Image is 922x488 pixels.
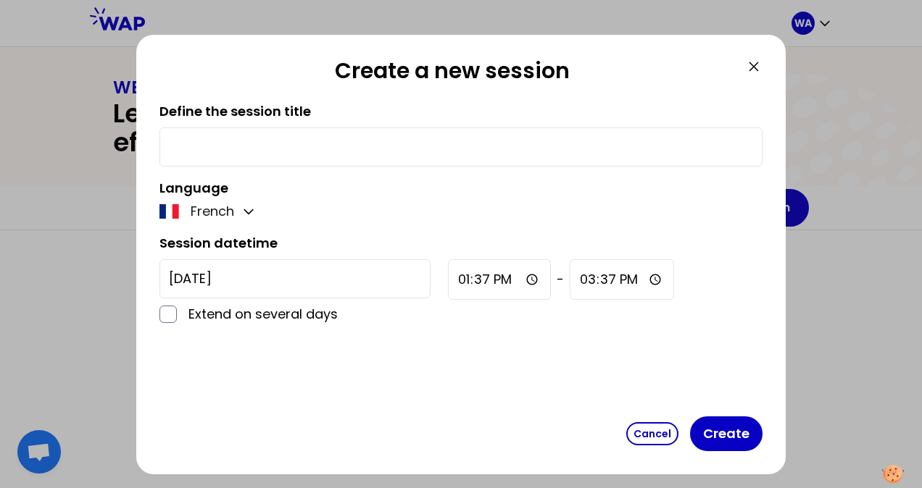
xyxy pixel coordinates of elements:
label: Session datetime [159,234,278,252]
span: - [557,269,564,290]
input: YYYY-M-D [159,259,431,298]
label: Define the session title [159,102,311,120]
label: Language [159,179,228,197]
button: Cancel [626,422,678,445]
button: Create [690,416,763,451]
p: Extend on several days [188,304,431,324]
h2: Create a new session [159,58,745,90]
p: French [191,201,234,222]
